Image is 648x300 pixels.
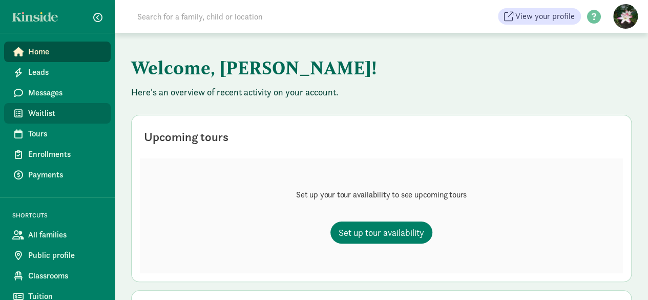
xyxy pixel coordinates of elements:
[4,42,111,62] a: Home
[4,103,111,124] a: Waitlist
[339,226,424,239] span: Set up tour availability
[28,128,102,140] span: Tours
[144,128,228,146] div: Upcoming tours
[28,87,102,99] span: Messages
[296,189,467,201] p: Set up your tour availability to see upcoming tours
[28,270,102,282] span: Classrooms
[28,107,102,119] span: Waitlist
[330,222,432,244] a: Set up tour availability
[28,249,102,262] span: Public profile
[131,49,632,86] h1: Welcome, [PERSON_NAME]!
[131,86,632,98] p: Here's an overview of recent activity on your account.
[28,169,102,181] span: Payments
[131,6,419,27] input: Search for a family, child or location
[4,165,111,185] a: Payments
[28,66,102,78] span: Leads
[515,10,575,23] span: View your profile
[4,83,111,103] a: Messages
[4,225,111,245] a: All families
[28,148,102,161] span: Enrollments
[4,144,111,165] a: Enrollments
[4,245,111,266] a: Public profile
[4,124,111,144] a: Tours
[28,229,102,241] span: All families
[597,251,648,300] iframe: Chat Widget
[4,62,111,83] a: Leads
[498,8,581,25] a: View your profile
[28,46,102,58] span: Home
[4,266,111,286] a: Classrooms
